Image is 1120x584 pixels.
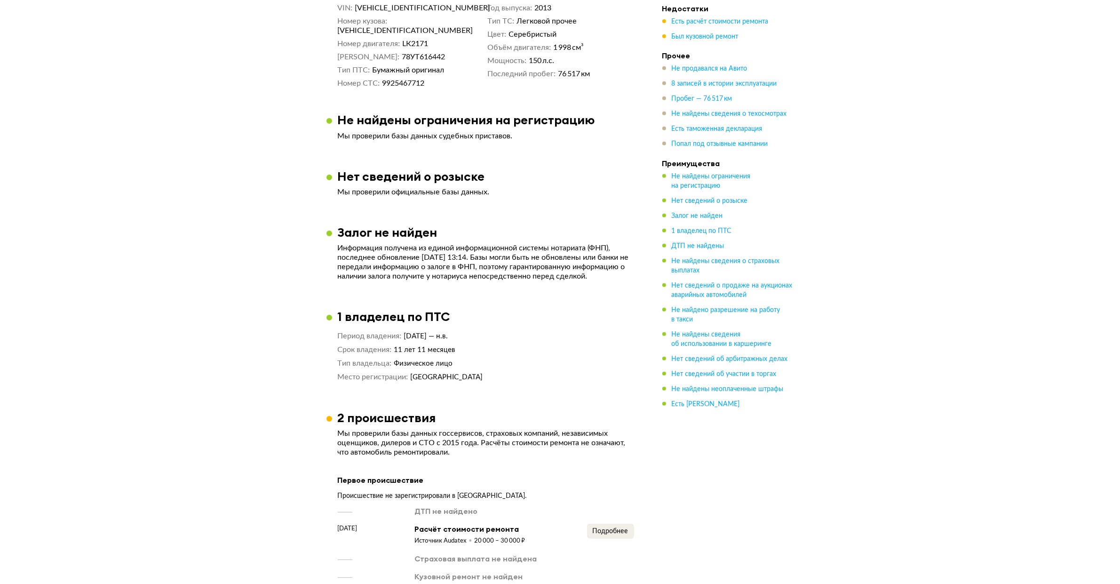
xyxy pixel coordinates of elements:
[672,282,793,298] span: Нет сведений о продаже на аукционах аварийных автомобилей
[488,43,551,52] dt: Объём двигателя
[672,212,723,219] span: Залог не найден
[488,69,556,79] dt: Последний пробег
[672,173,751,189] span: Не найдены ограничения на регистрацию
[672,370,777,377] span: Нет сведений об участии в торгах
[338,187,634,197] p: Мы проверили официальные базы данных.
[338,524,357,533] span: [DATE]
[662,4,794,13] h4: Недостатки
[672,33,739,40] span: Был кузовной ремонт
[415,537,475,545] div: Источник Audatex
[558,69,590,79] span: 76 517 км
[415,524,525,534] div: Расчёт стоимости ремонта
[394,346,455,353] span: 11 лет 11 месяцев
[534,3,551,13] span: 2013
[672,400,740,407] span: Есть [PERSON_NAME]
[338,65,370,75] dt: Тип ПТС
[404,333,448,340] span: [DATE] — н.в.
[338,331,402,341] dt: Период владения
[338,359,392,368] dt: Тип владельца
[488,56,527,65] dt: Мощность
[402,39,428,48] span: LК2171
[672,385,784,392] span: Не найдены неоплаченные штрафы
[338,16,388,26] dt: Номер кузова
[338,39,400,48] dt: Номер двигателя
[672,306,780,322] span: Не найдено разрешение на работу в такси
[338,429,634,457] p: Мы проверили базы данных госсервисов, страховых компаний, независимых оценщиков, дилеров и СТО с ...
[402,52,445,62] span: 78УТ616442
[372,65,444,75] span: Бумажный оригинал
[672,111,787,117] span: Не найдены сведения о техосмотрах
[672,80,777,87] span: 8 записей в истории эксплуатации
[338,474,634,486] div: Первое происшествие
[415,506,478,516] div: ДТП не найдено
[338,131,634,141] p: Мы проверили базы данных судебных приставов.
[488,3,532,13] dt: Год выпуска
[672,257,780,273] span: Не найдены сведения о страховых выплатах
[415,571,523,582] div: Кузовной ремонт не найден
[338,309,450,324] h3: 1 владелец по ПТС
[338,345,392,355] dt: Срок владения
[593,528,628,535] span: Подробнее
[508,30,556,39] span: Серебристый
[672,227,732,234] span: 1 владелец по ПТС
[338,79,380,88] dt: Номер СТС
[394,360,453,367] span: Физическое лицо
[553,43,584,52] span: 1 998 см³
[488,16,515,26] dt: Тип ТС
[672,65,747,72] span: Не продавался на Авито
[338,243,634,281] p: Информация получена из единой информационной системы нотариата (ФНП), последнее обновление [DATE]...
[355,3,463,13] span: [VEHICLE_IDENTIFICATION_NUMBER]
[662,158,794,168] h4: Преимущества
[338,372,408,382] dt: Место регистрации
[672,242,724,249] span: ДТП не найдены
[410,374,483,381] span: [GEOGRAPHIC_DATA]
[338,492,634,500] div: Происшествие не зарегистрировали в [GEOGRAPHIC_DATA].
[529,56,554,65] span: 150 л.с.
[338,410,436,425] h3: 2 происшествия
[672,331,772,347] span: Не найдены сведения об использовании в каршеринге
[672,141,768,147] span: Попал под отзывные кампании
[587,524,634,539] button: Подробнее
[415,553,537,564] div: Страховая выплата не найдена
[672,355,788,362] span: Нет сведений об арбитражных делах
[338,3,353,13] dt: VIN
[338,112,596,127] h3: Не найдены ограничения на регистрацию
[662,51,794,60] h4: Прочее
[488,30,507,39] dt: Цвет
[338,225,437,240] h3: Залог не найден
[672,18,769,25] span: Есть расчёт стоимости ремонта
[516,16,577,26] span: Легковой прочее
[338,169,485,184] h3: Нет сведений о розыске
[338,52,400,62] dt: [PERSON_NAME]
[382,79,424,88] span: 9925467712
[672,96,732,102] span: Пробег — 76 517 км
[475,537,525,545] div: 20 000 – 30 000 ₽
[672,197,748,204] span: Нет сведений о розыске
[672,126,763,132] span: Есть таможенная декларация
[338,26,446,35] span: [VEHICLE_IDENTIFICATION_NUMBER]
